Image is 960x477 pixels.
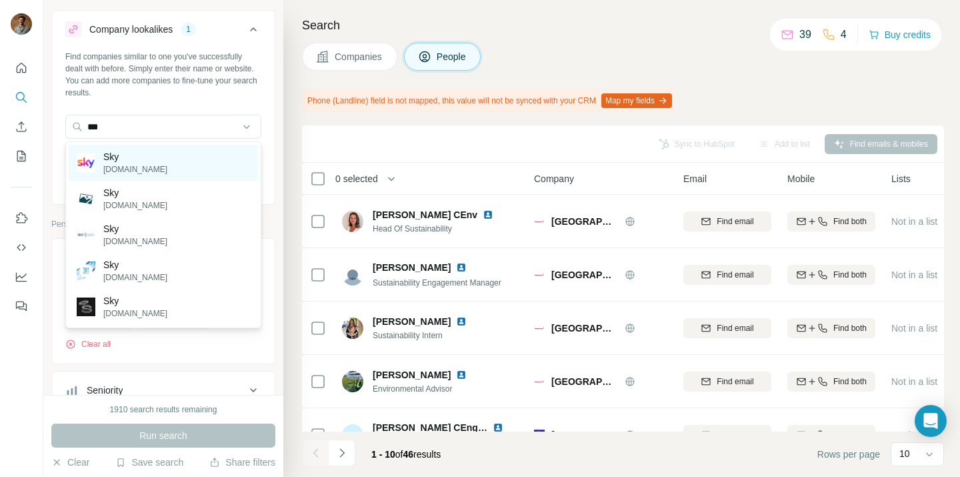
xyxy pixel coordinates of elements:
[787,372,875,392] button: Find both
[915,405,947,437] div: Open Intercom Messenger
[11,206,32,230] button: Use Surfe on LinkedIn
[11,294,32,318] button: Feedback
[534,430,545,440] img: Logo of Newcastle International Airport
[103,272,167,284] p: [DOMAIN_NAME]
[456,262,467,273] img: LinkedIn logo
[77,298,95,316] img: Sky
[11,115,32,139] button: Enrich CSV
[841,27,847,43] p: 4
[483,209,493,220] img: LinkedIn logo
[181,23,196,35] div: 1
[342,424,363,446] div: JR
[11,85,32,109] button: Search
[493,422,503,433] img: LinkedIn logo
[103,308,167,320] p: [DOMAIN_NAME]
[11,235,32,260] button: Use Surfe API
[456,316,467,327] img: LinkedIn logo
[342,264,363,286] img: Avatar
[833,215,867,227] span: Find both
[65,338,111,350] button: Clear all
[115,456,183,469] button: Save search
[103,235,167,248] p: [DOMAIN_NAME]
[799,27,811,43] p: 39
[52,374,275,406] button: Seniority
[373,330,483,342] span: Sustainability Intern
[342,371,363,392] img: Avatar
[817,448,880,461] span: Rows per page
[209,456,275,469] button: Share filters
[601,93,672,108] button: Map my fields
[551,375,618,388] span: [GEOGRAPHIC_DATA]
[11,56,32,80] button: Quick start
[329,440,355,466] button: Navigate to next page
[103,222,167,235] p: Sky
[891,216,937,227] span: Not in a list
[342,318,363,339] img: Avatar
[891,430,937,440] span: Not in a list
[373,383,483,395] span: Environmental Advisor
[51,456,89,469] button: Clear
[683,425,771,445] button: Find email
[103,163,167,175] p: [DOMAIN_NAME]
[787,318,875,338] button: Find both
[833,429,867,441] span: Find both
[52,13,275,51] button: Company lookalikes1
[103,186,167,199] p: Sky
[373,422,559,433] span: [PERSON_NAME] CEng [PERSON_NAME]
[373,208,477,221] span: [PERSON_NAME] CEnv
[77,189,95,208] img: Sky
[833,322,867,334] span: Find both
[373,368,451,382] span: [PERSON_NAME]
[373,278,501,288] span: Sustainability Engagement Manager
[342,211,363,232] img: Avatar
[717,322,753,334] span: Find email
[891,376,937,387] span: Not in a list
[869,25,931,44] button: Buy credits
[534,376,545,387] img: Logo of Edinburgh Airport
[551,268,618,282] span: [GEOGRAPHIC_DATA]
[683,318,771,338] button: Find email
[335,172,378,185] span: 0 selected
[683,172,707,185] span: Email
[89,23,173,36] div: Company lookalikes
[103,150,167,163] p: Sky
[11,265,32,289] button: Dashboard
[551,215,618,228] span: [GEOGRAPHIC_DATA]
[456,370,467,380] img: LinkedIn logo
[551,430,651,440] span: [GEOGRAPHIC_DATA]
[534,270,545,280] img: Logo of Edinburgh Airport
[11,144,32,168] button: My lists
[403,449,414,460] span: 46
[534,172,574,185] span: Company
[51,218,275,230] p: Personal information
[833,376,867,388] span: Find both
[11,13,32,35] img: Avatar
[302,89,675,112] div: Phone (Landline) field is not mapped, this value will not be synced with your CRM
[103,199,167,211] p: [DOMAIN_NAME]
[335,50,383,63] span: Companies
[717,376,753,388] span: Find email
[395,449,403,460] span: of
[683,211,771,231] button: Find email
[87,384,123,397] div: Seniority
[52,242,275,279] button: Job title2
[534,216,545,227] img: Logo of Edinburgh Airport
[787,211,875,231] button: Find both
[891,323,937,334] span: Not in a list
[891,270,937,280] span: Not in a list
[373,223,509,235] span: Head Of Sustainability
[787,172,815,185] span: Mobile
[302,16,944,35] h4: Search
[787,425,875,445] button: Find both
[103,294,167,308] p: Sky
[899,447,910,460] p: 10
[891,172,911,185] span: Lists
[373,261,451,274] span: [PERSON_NAME]
[437,50,467,63] span: People
[833,269,867,281] span: Find both
[110,404,217,416] div: 1910 search results remaining
[787,265,875,285] button: Find both
[371,449,395,460] span: 1 - 10
[77,225,95,244] img: Sky
[77,262,95,280] img: Sky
